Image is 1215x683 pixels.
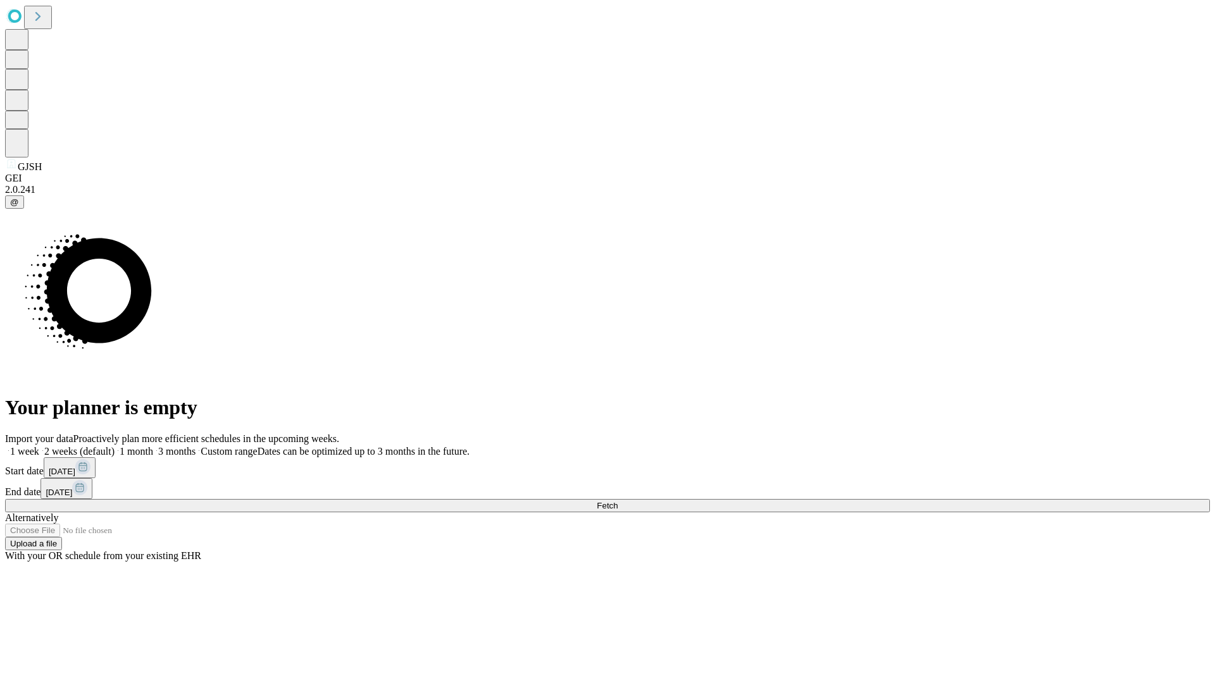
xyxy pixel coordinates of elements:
button: Upload a file [5,537,62,550]
button: Fetch [5,499,1210,512]
span: [DATE] [49,467,75,476]
span: Proactively plan more efficient schedules in the upcoming weeks. [73,433,339,444]
span: [DATE] [46,488,72,497]
span: 2 weeks (default) [44,446,115,457]
span: 1 week [10,446,39,457]
div: GEI [5,173,1210,184]
div: 2.0.241 [5,184,1210,195]
span: GJSH [18,161,42,172]
span: Import your data [5,433,73,444]
button: @ [5,195,24,209]
div: Start date [5,457,1210,478]
h1: Your planner is empty [5,396,1210,419]
span: Dates can be optimized up to 3 months in the future. [258,446,470,457]
span: Alternatively [5,512,58,523]
span: Fetch [597,501,618,510]
span: Custom range [201,446,257,457]
button: [DATE] [40,478,92,499]
span: With your OR schedule from your existing EHR [5,550,201,561]
span: 3 months [158,446,196,457]
span: 1 month [120,446,153,457]
button: [DATE] [44,457,96,478]
span: @ [10,197,19,207]
div: End date [5,478,1210,499]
